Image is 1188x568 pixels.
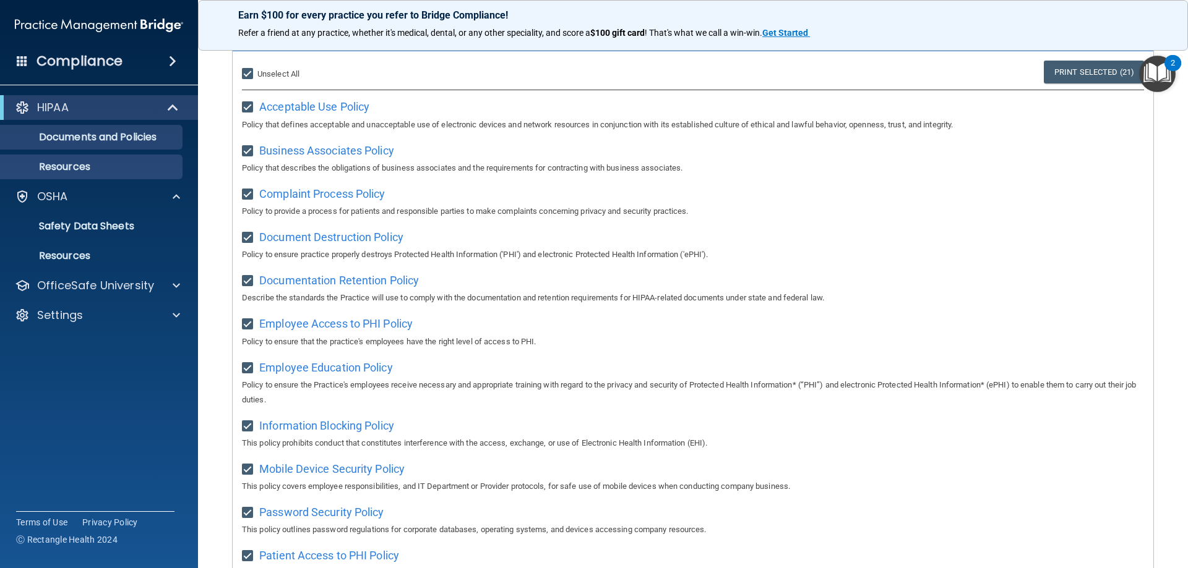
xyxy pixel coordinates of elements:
span: Employee Education Policy [259,361,393,374]
p: Earn $100 for every practice you refer to Bridge Compliance! [238,9,1148,21]
a: Get Started [762,28,810,38]
p: Policy that describes the obligations of business associates and the requirements for contracting... [242,161,1144,176]
p: Describe the standards the Practice will use to comply with the documentation and retention requi... [242,290,1144,305]
strong: $100 gift card [590,28,645,38]
p: Policy to provide a process for patients and responsible parties to make complaints concerning pr... [242,204,1144,219]
h4: Compliance [37,53,123,70]
input: Unselect All [242,69,256,79]
button: Open Resource Center, 2 new notifications [1139,56,1176,92]
p: Safety Data Sheets [8,220,177,232]
p: Documents and Policies [8,131,177,143]
span: Unselect All [257,69,299,78]
p: Policy to ensure that the practice's employees have the right level of access to PHI. [242,334,1144,349]
p: Policy to ensure practice properly destroys Protected Health Information ('PHI') and electronic P... [242,247,1144,262]
span: Patient Access to PHI Policy [259,549,399,562]
p: OfficeSafe University [37,278,154,293]
p: HIPAA [37,100,69,115]
span: Information Blocking Policy [259,419,394,432]
p: Policy that defines acceptable and unacceptable use of electronic devices and network resources i... [242,117,1144,132]
span: Documentation Retention Policy [259,274,419,287]
span: Acceptable Use Policy [259,100,369,113]
span: Refer a friend at any practice, whether it's medical, dental, or any other speciality, and score a [238,28,590,38]
span: Ⓒ Rectangle Health 2024 [16,533,118,546]
span: Mobile Device Security Policy [259,462,405,475]
span: ! That's what we call a win-win. [645,28,762,38]
p: This policy outlines password regulations for corporate databases, operating systems, and devices... [242,522,1144,537]
div: 2 [1171,63,1175,79]
p: Resources [8,161,177,173]
a: Privacy Policy [82,516,138,528]
a: Terms of Use [16,516,67,528]
span: Employee Access to PHI Policy [259,317,413,330]
a: OSHA [15,189,180,204]
span: Document Destruction Policy [259,231,403,244]
p: This policy prohibits conduct that constitutes interference with the access, exchange, or use of ... [242,436,1144,451]
a: OfficeSafe University [15,278,180,293]
span: Business Associates Policy [259,144,394,157]
p: This policy covers employee responsibilities, and IT Department or Provider protocols, for safe u... [242,479,1144,494]
p: OSHA [37,189,68,204]
a: HIPAA [15,100,179,115]
strong: Get Started [762,28,808,38]
a: Print Selected (21) [1044,61,1144,83]
img: PMB logo [15,13,183,38]
p: Resources [8,250,177,262]
span: Complaint Process Policy [259,187,385,200]
a: Settings [15,308,180,323]
span: Password Security Policy [259,506,384,519]
p: Policy to ensure the Practice's employees receive necessary and appropriate training with regard ... [242,378,1144,407]
p: Settings [37,308,83,323]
